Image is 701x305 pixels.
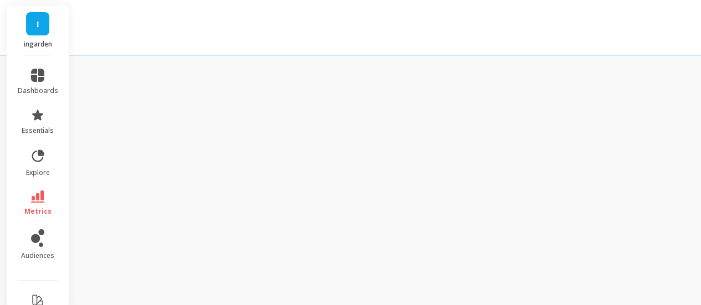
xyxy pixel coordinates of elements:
[22,126,54,135] span: essentials
[24,207,52,216] span: metrics
[18,40,58,49] p: ingarden
[21,251,54,260] span: audiences
[37,18,39,30] span: I
[18,86,58,95] span: dashboards
[26,168,50,177] span: explore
